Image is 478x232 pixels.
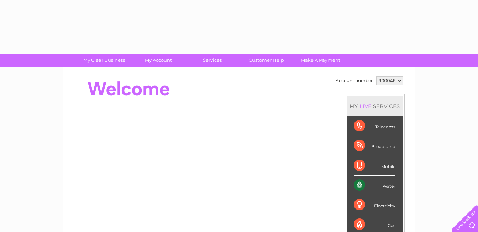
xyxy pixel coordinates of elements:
td: Account number [334,75,374,87]
div: Broadband [354,136,395,156]
a: My Account [129,54,188,67]
div: Telecoms [354,116,395,136]
div: LIVE [358,103,373,110]
div: Electricity [354,195,395,215]
a: Services [183,54,242,67]
a: Customer Help [237,54,296,67]
div: Water [354,176,395,195]
a: Make A Payment [291,54,350,67]
a: My Clear Business [75,54,133,67]
div: Mobile [354,156,395,176]
div: MY SERVICES [347,96,403,116]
